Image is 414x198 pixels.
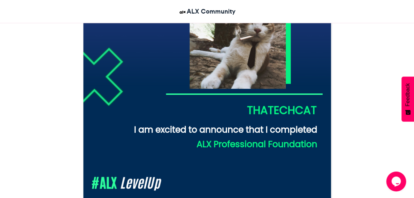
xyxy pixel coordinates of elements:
a: ALX Community [178,7,236,16]
iframe: chat widget [386,172,407,191]
span: Feedback [405,83,411,106]
img: ALX Community [178,8,187,16]
button: Feedback - Show survey [401,76,414,122]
